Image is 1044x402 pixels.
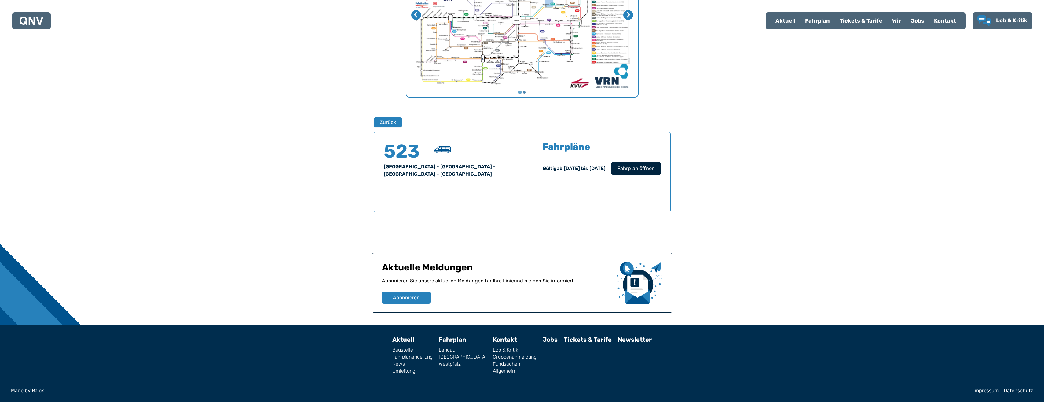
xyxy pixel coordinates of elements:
a: Zurück [374,117,398,127]
button: Zurück [374,117,402,127]
span: Abonnieren [393,294,420,301]
button: Gehe zu Seite 1 [518,91,522,94]
a: Allgemein [493,369,537,374]
a: Jobs [543,336,558,343]
button: Nächste Seite [623,10,633,20]
a: Aktuell [771,13,800,29]
a: Kontakt [493,336,517,343]
a: Umleitung [392,369,433,374]
div: [GEOGRAPHIC_DATA] - [GEOGRAPHIC_DATA] - [GEOGRAPHIC_DATA] - [GEOGRAPHIC_DATA] [384,163,515,178]
a: News [392,362,433,367]
a: Kontakt [929,13,961,29]
a: Tickets & Tarife [835,13,887,29]
a: Baustelle [392,348,433,352]
ul: Wählen Sie eine Seite zum Anzeigen [406,90,638,95]
a: QNV Logo [20,15,43,27]
a: Wir [887,13,906,29]
a: Fahrplan [439,336,466,343]
button: Letzte Seite [411,10,421,20]
a: Fahrplanänderung [392,355,433,359]
h5: Fahrpläne [543,142,590,151]
a: Fundsachen [493,362,537,367]
button: Abonnieren [382,292,431,304]
a: Aktuell [392,336,414,343]
a: Impressum [973,388,999,393]
p: Abonnieren Sie unsere aktuellen Meldungen für Ihre Linie und bleiben Sie informiert! [382,277,612,292]
a: Newsletter [618,336,652,343]
a: Westpfalz [439,362,487,367]
a: Landau [439,348,487,352]
a: Gruppenanmeldung [493,355,537,359]
div: Gültig ab [DATE] bis [DATE] [543,165,606,172]
a: Lob & Kritik [493,348,537,352]
span: Lob & Kritik [996,17,1028,24]
img: Kleinbus [434,146,451,153]
a: Jobs [906,13,929,29]
a: Datenschutz [1004,388,1033,393]
img: newsletter [617,262,662,304]
a: Fahrplan [800,13,835,29]
h1: Aktuelle Meldungen [382,262,612,277]
button: Gehe zu Seite 2 [523,91,526,94]
h4: 523 [384,142,420,161]
span: Fahrplan öffnen [617,165,654,172]
button: Fahrplan öffnen [611,162,661,175]
img: QNV Logo [20,17,43,25]
a: Made by Raiok [11,388,969,393]
a: [GEOGRAPHIC_DATA] [439,355,487,359]
a: Lob & Kritik [977,15,1028,26]
a: Tickets & Tarife [564,336,612,343]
